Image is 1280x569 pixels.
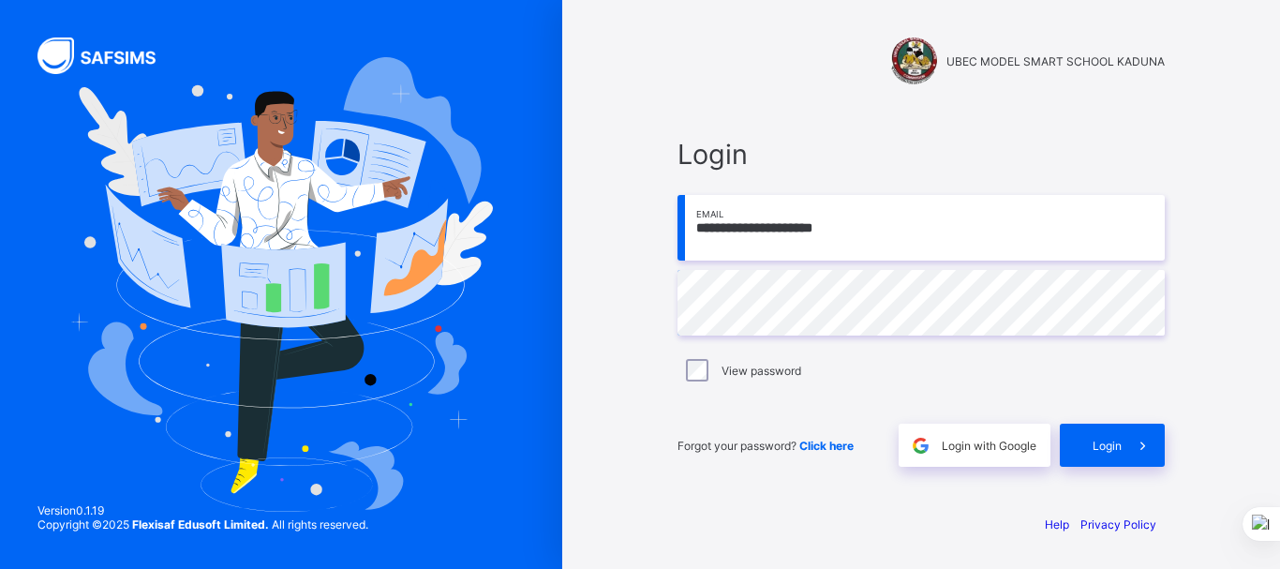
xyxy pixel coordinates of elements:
[69,57,493,513] img: Hero Image
[132,517,269,532] strong: Flexisaf Edusoft Limited.
[946,54,1165,68] span: UBEC MODEL SMART SCHOOL KADUNA
[1093,439,1122,453] span: Login
[677,138,1165,171] span: Login
[37,517,368,532] span: Copyright © 2025 All rights reserved.
[37,503,368,517] span: Version 0.1.19
[799,439,854,453] a: Click here
[1080,517,1156,532] a: Privacy Policy
[1045,517,1069,532] a: Help
[910,435,931,457] img: google.396cfc9801f0270233282035f929180a.svg
[722,364,801,378] label: View password
[677,439,854,453] span: Forgot your password?
[942,439,1036,453] span: Login with Google
[37,37,178,74] img: SAFSIMS Logo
